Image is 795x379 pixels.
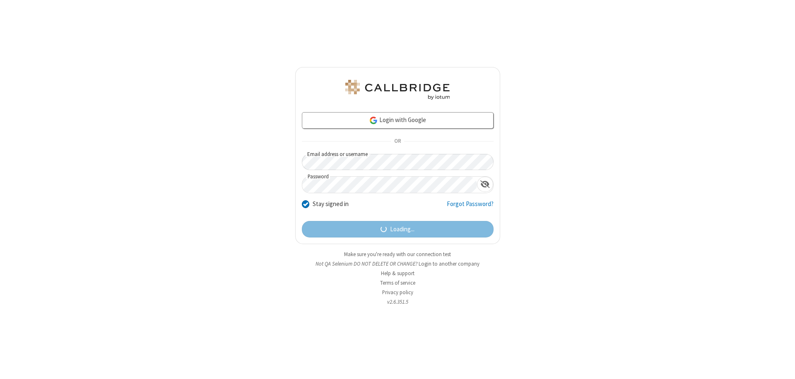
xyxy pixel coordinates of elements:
a: Help & support [381,270,414,277]
a: Login with Google [302,112,494,129]
a: Forgot Password? [447,199,494,215]
iframe: Chat [774,357,789,373]
a: Privacy policy [382,289,413,296]
img: google-icon.png [369,116,378,125]
button: Login to another company [419,260,479,268]
img: QA Selenium DO NOT DELETE OR CHANGE [344,80,451,100]
label: Stay signed in [313,199,349,209]
span: OR [391,136,404,147]
input: Email address or username [302,154,494,170]
a: Terms of service [380,279,415,286]
li: Not QA Selenium DO NOT DELETE OR CHANGE? [295,260,500,268]
button: Loading... [302,221,494,237]
li: v2.6.351.5 [295,298,500,306]
a: Make sure you're ready with our connection test [344,251,451,258]
span: Loading... [390,225,414,234]
div: Show password [477,177,493,192]
input: Password [302,177,477,193]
